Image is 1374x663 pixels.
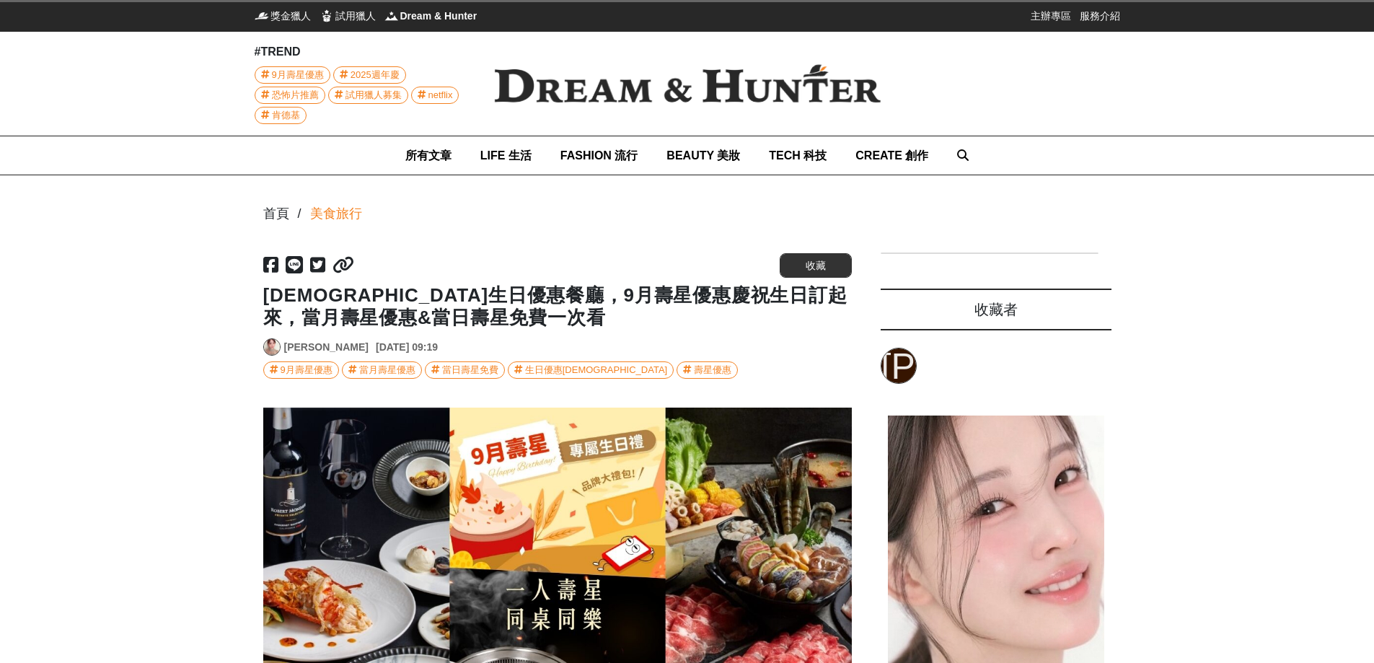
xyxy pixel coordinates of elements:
a: TECH 科技 [769,136,827,175]
span: 2025週年慶 [351,67,400,83]
a: 9月壽星優惠 [255,66,330,84]
img: 試用獵人 [320,9,334,23]
img: Dream & Hunter [384,9,399,23]
div: 生日優惠[DEMOGRAPHIC_DATA] [525,362,667,378]
span: TECH 科技 [769,149,827,162]
div: 當日壽星免費 [442,362,498,378]
span: 恐怖片推薦 [272,87,319,103]
div: 9月壽星優惠 [281,362,333,378]
span: 9月壽星優惠 [272,67,324,83]
a: [PERSON_NAME] [881,348,917,384]
img: Avatar [264,339,280,355]
span: LIFE 生活 [480,149,532,162]
div: 首頁 [263,204,289,224]
a: 獎金獵人獎金獵人 [255,9,311,23]
a: LIFE 生活 [480,136,532,175]
a: 美食旅行 [310,204,362,224]
span: netflix [428,87,453,103]
img: Dream & Hunter [471,41,904,126]
span: 試用獵人 [335,9,376,23]
span: FASHION 流行 [560,149,638,162]
div: [DATE] 09:19 [376,340,438,355]
a: Avatar [263,338,281,356]
span: BEAUTY 美妝 [666,149,740,162]
a: [PERSON_NAME] [284,340,369,355]
a: BEAUTY 美妝 [666,136,740,175]
a: 試用獵人試用獵人 [320,9,376,23]
a: 生日優惠[DEMOGRAPHIC_DATA] [508,361,674,379]
img: 獎金獵人 [255,9,269,23]
a: 當月壽星優惠 [342,361,422,379]
span: 所有文章 [405,149,452,162]
span: Dream & Hunter [400,9,477,23]
span: CREATE 創作 [855,149,928,162]
a: 主辦專區 [1031,9,1071,23]
span: 試用獵人募集 [345,87,402,103]
a: netflix [411,87,459,104]
button: 收藏 [780,253,852,278]
div: 當月壽星優惠 [359,362,415,378]
a: 所有文章 [405,136,452,175]
div: 壽星優惠 [694,362,731,378]
h1: [DEMOGRAPHIC_DATA]生日優惠餐廳，9月壽星優惠慶祝生日訂起來，當月壽星優惠&當日壽星免費一次看 [263,284,852,329]
a: FASHION 流行 [560,136,638,175]
a: CREATE 創作 [855,136,928,175]
div: / [298,204,301,224]
a: 9月壽星優惠 [263,361,339,379]
a: Dream & HunterDream & Hunter [384,9,477,23]
a: 肯德基 [255,107,307,124]
a: 2025週年慶 [333,66,406,84]
span: 收藏者 [974,302,1018,317]
a: 服務介紹 [1080,9,1120,23]
a: 恐怖片推薦 [255,87,325,104]
a: 當日壽星免費 [425,361,505,379]
a: 試用獵人募集 [328,87,408,104]
span: 獎金獵人 [270,9,311,23]
span: 肯德基 [272,107,300,123]
a: 壽星優惠 [677,361,738,379]
div: #TREND [255,43,471,61]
